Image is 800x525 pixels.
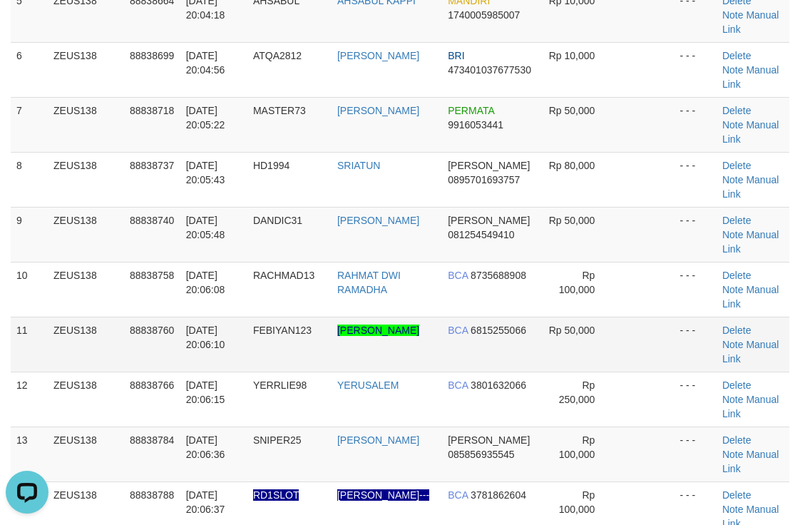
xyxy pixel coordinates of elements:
[48,317,124,372] td: ZEUS138
[130,270,174,281] span: 88838758
[186,489,225,515] span: [DATE] 20:06:37
[722,105,751,116] a: Delete
[448,449,514,460] span: Copy 085856935545 to clipboard
[722,339,744,350] a: Note
[722,160,751,171] a: Delete
[722,64,779,90] a: Manual Link
[253,270,314,281] span: RACHMAD13
[471,325,526,336] span: Copy 6815255066 to clipboard
[186,379,225,405] span: [DATE] 20:06:15
[186,160,225,185] span: [DATE] 20:05:43
[549,215,595,226] span: Rp 50,000
[11,152,48,207] td: 8
[11,372,48,427] td: 12
[337,215,419,226] a: [PERSON_NAME]
[722,9,779,35] a: Manual Link
[448,160,530,171] span: [PERSON_NAME]
[722,434,751,446] a: Delete
[337,489,429,501] a: [PERSON_NAME]---
[253,105,306,116] span: MASTER73
[448,379,468,391] span: BCA
[253,160,289,171] span: HD1994
[448,215,530,226] span: [PERSON_NAME]
[722,325,751,336] a: Delete
[722,270,751,281] a: Delete
[48,262,124,317] td: ZEUS138
[674,372,717,427] td: - - -
[48,152,124,207] td: ZEUS138
[448,119,503,131] span: Copy 9916053441 to clipboard
[130,434,174,446] span: 88838784
[674,42,717,97] td: - - -
[549,160,595,171] span: Rp 80,000
[130,379,174,391] span: 88838766
[674,97,717,152] td: - - -
[253,434,302,446] span: SNIPER25
[448,64,531,76] span: Copy 473401037677530 to clipboard
[674,207,717,262] td: - - -
[448,434,530,446] span: [PERSON_NAME]
[448,325,468,336] span: BCA
[186,434,225,460] span: [DATE] 20:06:36
[722,9,744,21] a: Note
[6,6,48,49] button: Open LiveChat chat widget
[186,50,225,76] span: [DATE] 20:04:56
[549,50,595,61] span: Rp 10,000
[337,325,419,336] a: [PERSON_NAME]
[448,270,468,281] span: BCA
[448,174,520,185] span: Copy 0895701693757 to clipboard
[11,42,48,97] td: 6
[559,379,595,405] span: Rp 250,000
[471,379,526,391] span: Copy 3801632066 to clipboard
[674,262,717,317] td: - - -
[337,434,419,446] a: [PERSON_NAME]
[48,427,124,481] td: ZEUS138
[11,317,48,372] td: 11
[722,379,751,391] a: Delete
[722,50,751,61] a: Delete
[674,317,717,372] td: - - -
[722,174,744,185] a: Note
[130,325,174,336] span: 88838760
[337,270,401,295] a: RAHMAT DWI RAMADHA
[48,42,124,97] td: ZEUS138
[722,119,744,131] a: Note
[253,325,312,336] span: FEBIYAN123
[253,489,299,501] span: Nama rekening ada tanda titik/strip, harap diedit
[722,449,744,460] a: Note
[722,504,744,515] a: Note
[722,394,779,419] a: Manual Link
[722,64,744,76] a: Note
[722,339,779,365] a: Manual Link
[722,449,779,474] a: Manual Link
[471,489,526,501] span: Copy 3781862604 to clipboard
[253,379,307,391] span: YERRLIE98
[48,207,124,262] td: ZEUS138
[559,434,595,460] span: Rp 100,000
[722,174,779,200] a: Manual Link
[186,325,225,350] span: [DATE] 20:06:10
[337,50,419,61] a: [PERSON_NAME]
[559,270,595,295] span: Rp 100,000
[186,215,225,240] span: [DATE] 20:05:48
[448,229,514,240] span: Copy 081254549410 to clipboard
[337,160,380,171] a: SRIATUN
[549,325,595,336] span: Rp 50,000
[722,119,779,145] a: Manual Link
[337,105,419,116] a: [PERSON_NAME]
[130,160,174,171] span: 88838737
[11,262,48,317] td: 10
[48,97,124,152] td: ZEUS138
[674,152,717,207] td: - - -
[722,284,779,310] a: Manual Link
[722,394,744,405] a: Note
[448,9,520,21] span: Copy 1740005985007 to clipboard
[130,215,174,226] span: 88838740
[253,215,302,226] span: DANDIC31
[130,105,174,116] span: 88838718
[11,207,48,262] td: 9
[722,284,744,295] a: Note
[722,229,744,240] a: Note
[448,105,494,116] span: PERMATA
[130,489,174,501] span: 88838788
